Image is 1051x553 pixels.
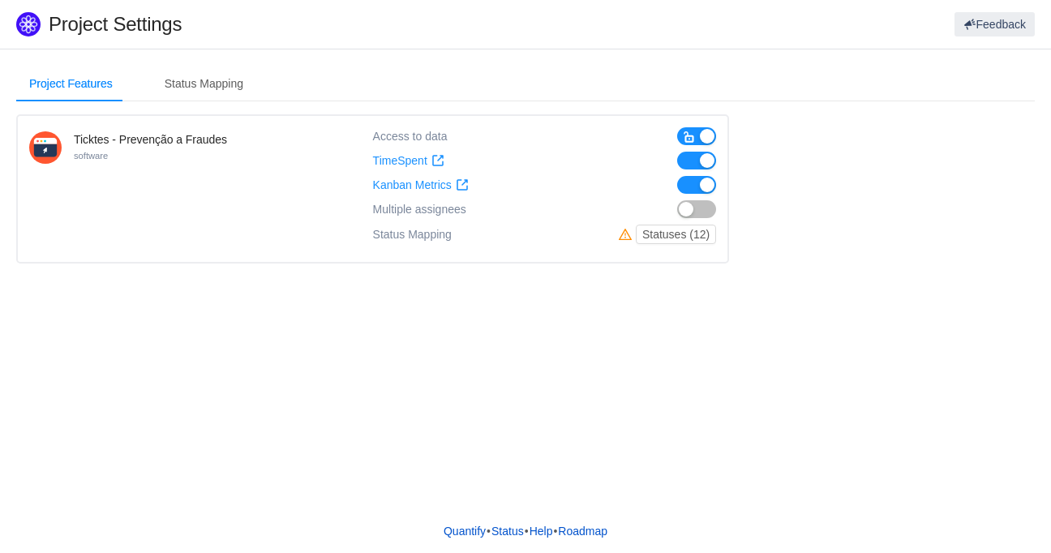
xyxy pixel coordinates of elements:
[29,131,62,164] img: 10412
[16,12,41,36] img: Quantify
[954,12,1035,36] button: Feedback
[152,66,256,102] div: Status Mapping
[636,225,716,244] button: Statuses (12)
[373,154,427,168] span: TimeSpent
[49,12,630,36] h1: Project Settings
[373,154,444,168] a: TimeSpent
[443,519,487,543] a: Quantify
[487,525,491,538] span: •
[373,203,466,216] span: Multiple assignees
[491,519,525,543] a: Status
[373,127,448,145] div: Access to data
[553,525,557,538] span: •
[619,228,636,241] i: icon: warning
[557,519,608,543] a: Roadmap
[373,178,452,192] span: Kanban Metrics
[74,151,108,161] small: software
[74,131,227,148] h4: Ticktes - Prevenção a Fraudes
[525,525,529,538] span: •
[373,225,452,244] div: Status Mapping
[373,178,469,192] a: Kanban Metrics
[16,66,126,102] div: Project Features
[529,519,554,543] a: Help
